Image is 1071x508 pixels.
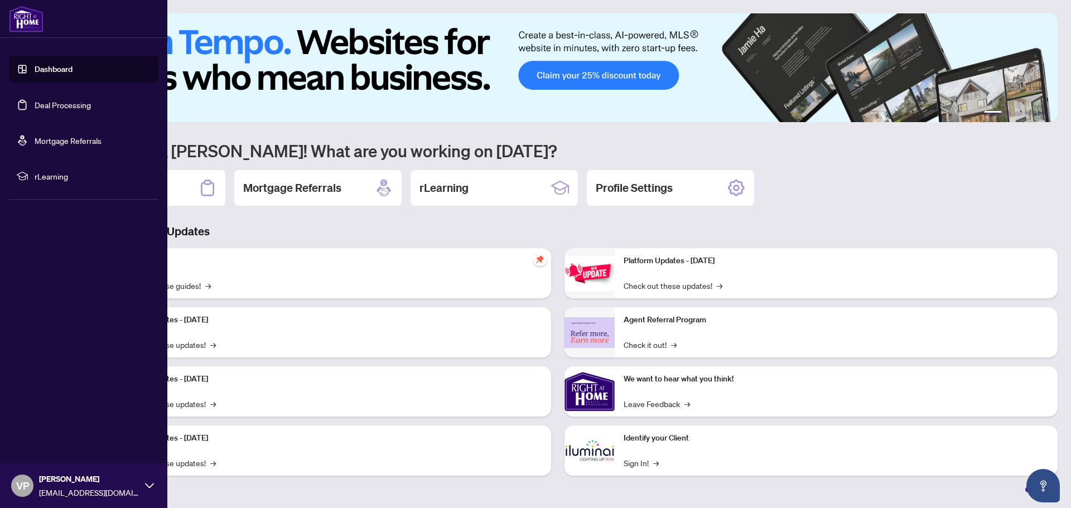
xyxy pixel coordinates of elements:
button: 6 [1042,111,1046,115]
a: Leave Feedback→ [624,398,690,410]
h2: Profile Settings [596,180,673,196]
a: Dashboard [35,64,73,74]
p: Identify your Client [624,432,1049,444]
span: [PERSON_NAME] [39,473,139,485]
span: VP [16,478,29,494]
img: logo [9,6,44,32]
a: Check out these updates!→ [624,279,722,292]
button: Open asap [1026,469,1060,502]
button: 3 [1015,111,1020,115]
p: Platform Updates - [DATE] [117,432,542,444]
p: Platform Updates - [DATE] [117,373,542,385]
a: Check it out!→ [624,338,677,351]
span: → [210,338,216,351]
img: Platform Updates - June 23, 2025 [565,256,615,291]
a: Sign In!→ [624,457,659,469]
a: Deal Processing [35,100,91,110]
span: → [684,398,690,410]
span: → [671,338,677,351]
span: → [653,457,659,469]
span: → [210,398,216,410]
button: 1 [984,111,1002,115]
p: Self-Help [117,255,542,267]
h3: Brokerage & Industry Updates [58,224,1058,239]
button: 4 [1024,111,1029,115]
img: We want to hear what you think! [565,366,615,417]
span: rLearning [35,170,151,182]
button: 2 [1006,111,1011,115]
h1: Welcome back [PERSON_NAME]! What are you working on [DATE]? [58,140,1058,161]
button: 5 [1033,111,1038,115]
img: Agent Referral Program [565,317,615,348]
p: Platform Updates - [DATE] [117,314,542,326]
p: We want to hear what you think! [624,373,1049,385]
img: Slide 0 [58,13,1058,122]
h2: Mortgage Referrals [243,180,341,196]
span: → [205,279,211,292]
span: → [210,457,216,469]
h2: rLearning [419,180,469,196]
span: [EMAIL_ADDRESS][DOMAIN_NAME] [39,486,139,499]
p: Agent Referral Program [624,314,1049,326]
span: pushpin [533,253,547,266]
span: → [717,279,722,292]
a: Mortgage Referrals [35,136,102,146]
p: Platform Updates - [DATE] [624,255,1049,267]
img: Identify your Client [565,425,615,476]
